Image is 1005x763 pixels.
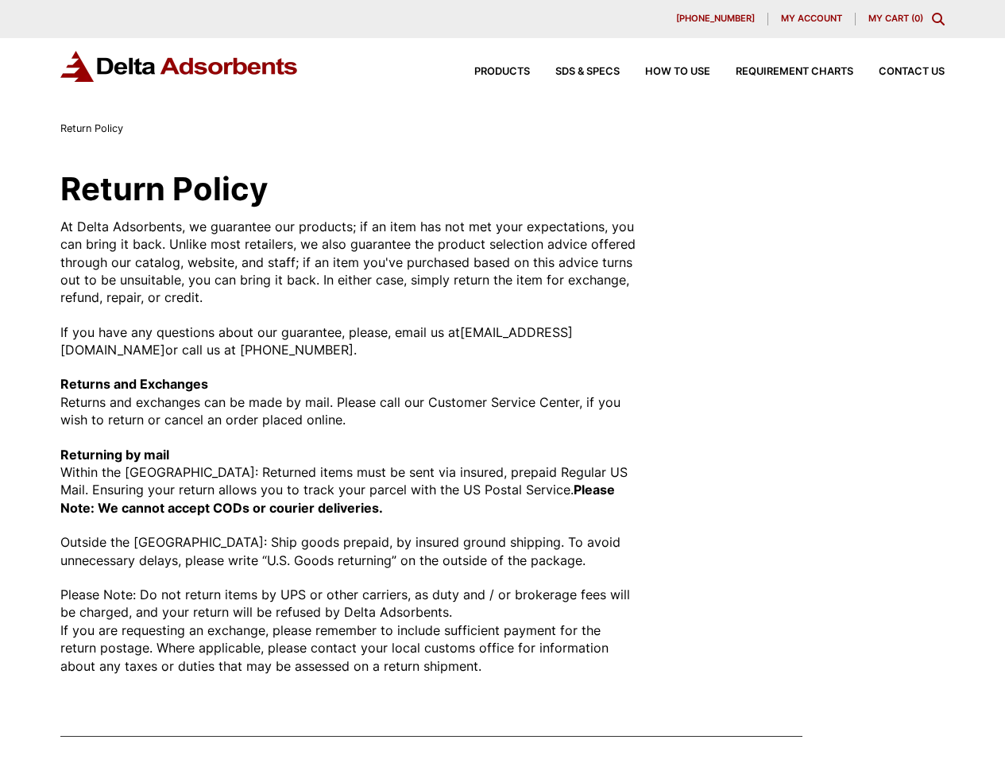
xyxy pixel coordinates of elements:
p: Within the [GEOGRAPHIC_DATA]: Returned items must be sent via insured, prepaid Regular US Mail. E... [60,446,637,517]
p: Outside the [GEOGRAPHIC_DATA]: Ship goods prepaid, by insured ground shipping. To avoid unnecessa... [60,533,637,569]
a: SDS & SPECS [530,67,620,77]
span: Products [474,67,530,77]
p: Please Note: Do not return items by UPS or other carriers, as duty and / or brokerage fees will b... [60,586,637,675]
p: If you have any questions about our guarantee, please, email us at [EMAIL_ADDRESS][DOMAIN_NAME] o... [60,323,637,359]
a: Requirement Charts [710,67,853,77]
a: How to Use [620,67,710,77]
span: Return Policy [60,122,123,134]
span: Requirement Charts [736,67,853,77]
span: 0 [914,13,920,24]
span: Contact Us [879,67,945,77]
strong: Returning by mail [60,447,169,463]
a: Contact Us [853,67,945,77]
img: Delta Adsorbents [60,51,299,82]
p: Returns and exchanges can be made by mail. Please call our Customer Service Center, if you wish t... [60,375,637,428]
a: My Cart (0) [868,13,923,24]
a: Products [449,67,530,77]
span: How to Use [645,67,710,77]
span: My account [781,14,842,23]
span: SDS & SPECS [555,67,620,77]
a: [PHONE_NUMBER] [663,13,768,25]
strong: Returns and Exchanges [60,376,208,392]
strong: Please Note: We cannot accept CODs or courier deliveries. [60,482,615,515]
a: My account [768,13,856,25]
h1: Return Policy [60,173,637,205]
p: At Delta Adsorbents, we guarantee our products; if an item has not met your expectations, you can... [60,218,637,307]
div: Toggle Modal Content [932,13,945,25]
span: [PHONE_NUMBER] [676,14,755,23]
